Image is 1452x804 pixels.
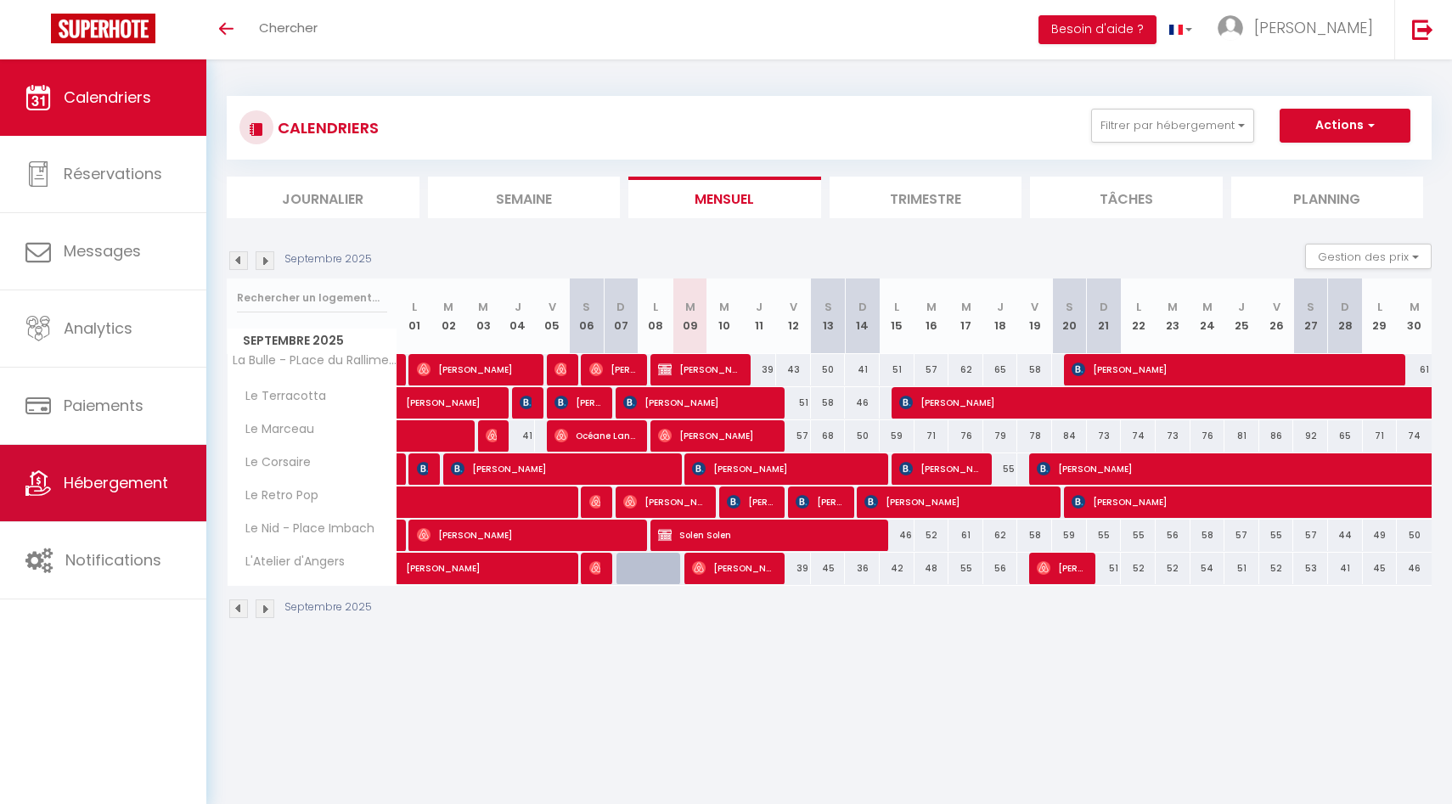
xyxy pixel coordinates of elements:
[1052,420,1087,452] div: 84
[1259,553,1294,584] div: 52
[653,299,658,315] abbr: L
[1038,15,1157,44] button: Besoin d'aide ?
[1052,520,1087,551] div: 59
[520,386,532,419] span: [PERSON_NAME]
[880,520,915,551] div: 46
[1087,520,1122,551] div: 55
[1190,278,1225,354] th: 24
[397,553,432,585] a: [PERSON_NAME]
[1341,299,1349,315] abbr: D
[406,378,523,410] span: [PERSON_NAME]
[230,387,330,406] span: Le Terracotta
[1156,553,1190,584] div: 52
[1293,520,1328,551] div: 57
[915,420,949,452] div: 71
[692,552,774,584] span: [PERSON_NAME]
[64,87,151,108] span: Calendriers
[417,519,638,551] span: [PERSON_NAME]
[1190,420,1225,452] div: 76
[451,453,672,485] span: [PERSON_NAME]
[1121,520,1156,551] div: 55
[1397,520,1432,551] div: 50
[864,486,1050,518] span: [PERSON_NAME]
[948,420,983,452] div: 76
[639,278,673,354] th: 08
[742,354,777,385] div: 39
[500,278,535,354] th: 04
[1273,299,1280,315] abbr: V
[230,553,349,571] span: L'Atelier d'Angers
[658,519,879,551] span: Solen Solen
[845,420,880,452] div: 50
[228,329,397,353] span: Septembre 2025
[273,109,379,147] h3: CALENDRIERS
[237,283,387,313] input: Rechercher un logement...
[604,278,639,354] th: 07
[1293,278,1328,354] th: 27
[790,299,797,315] abbr: V
[811,354,846,385] div: 50
[915,553,949,584] div: 48
[1121,278,1156,354] th: 22
[1136,299,1141,315] abbr: L
[673,278,707,354] th: 09
[948,520,983,551] div: 61
[880,553,915,584] div: 42
[1017,420,1052,452] div: 78
[64,472,168,493] span: Hébergement
[623,386,774,419] span: [PERSON_NAME]
[1168,299,1178,315] abbr: M
[284,251,372,267] p: Septembre 2025
[1066,299,1073,315] abbr: S
[1017,520,1052,551] div: 58
[1280,109,1410,143] button: Actions
[554,386,601,419] span: [PERSON_NAME]
[845,354,880,385] div: 41
[983,420,1018,452] div: 79
[756,299,763,315] abbr: J
[685,299,695,315] abbr: M
[742,278,777,354] th: 11
[1397,354,1432,385] div: 61
[65,549,161,571] span: Notifications
[915,278,949,354] th: 16
[1377,299,1382,315] abbr: L
[811,387,846,419] div: 58
[1328,520,1363,551] div: 44
[1031,299,1038,315] abbr: V
[811,420,846,452] div: 68
[589,486,601,518] span: [PERSON_NAME]
[948,553,983,584] div: 55
[570,278,605,354] th: 06
[1293,553,1328,584] div: 53
[64,163,162,184] span: Réservations
[230,354,400,367] span: La Bulle - PLace du Ralliment
[443,299,453,315] abbr: M
[230,486,323,505] span: Le Retro Pop
[824,299,832,315] abbr: S
[1156,278,1190,354] th: 23
[478,299,488,315] abbr: M
[616,299,625,315] abbr: D
[1087,278,1122,354] th: 21
[64,395,144,416] span: Paiements
[554,419,636,452] span: Océane Lanoës
[727,486,774,518] span: [PERSON_NAME]
[466,278,501,354] th: 03
[406,543,601,576] span: [PERSON_NAME]
[1231,177,1424,218] li: Planning
[64,240,141,261] span: Messages
[582,299,590,315] abbr: S
[1224,520,1259,551] div: 57
[1072,353,1397,385] span: [PERSON_NAME]
[1017,354,1052,385] div: 58
[948,278,983,354] th: 17
[500,420,535,452] div: 41
[961,299,971,315] abbr: M
[926,299,937,315] abbr: M
[845,278,880,354] th: 14
[1087,420,1122,452] div: 73
[1305,244,1432,269] button: Gestion des prix
[915,354,949,385] div: 57
[1052,278,1087,354] th: 20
